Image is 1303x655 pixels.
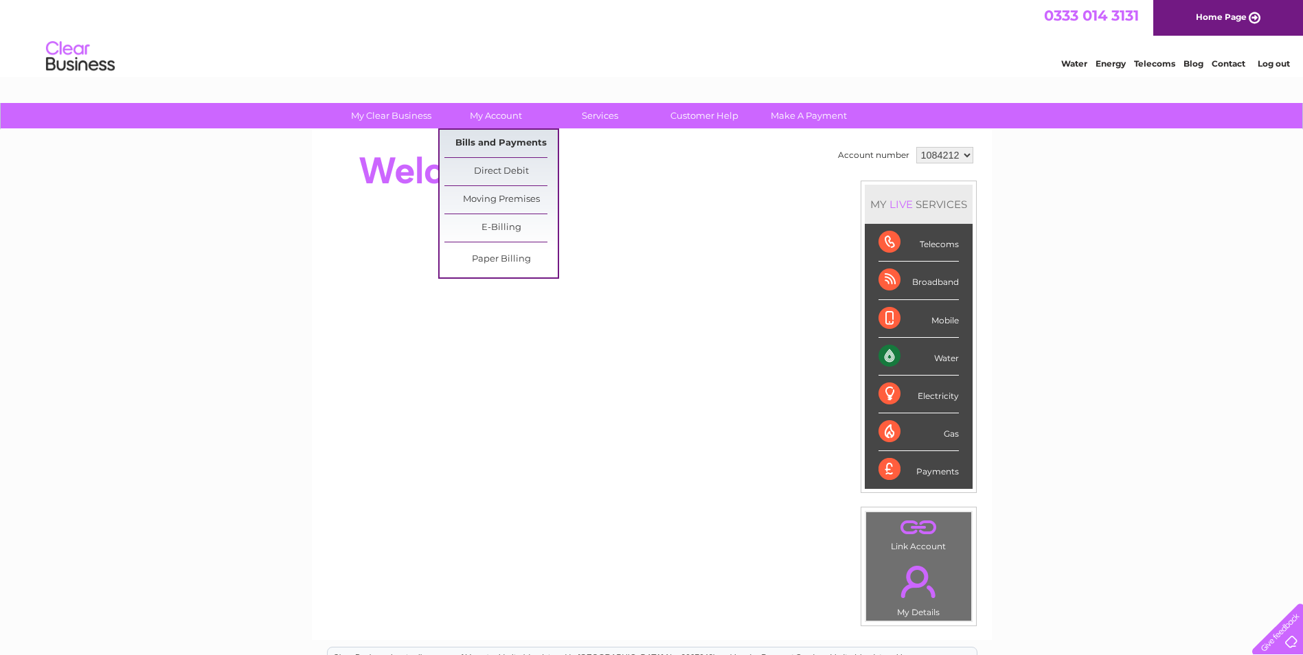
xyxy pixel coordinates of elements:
[444,158,558,185] a: Direct Debit
[1061,58,1087,69] a: Water
[879,262,959,299] div: Broadband
[444,186,558,214] a: Moving Premises
[879,376,959,413] div: Electricity
[335,103,448,128] a: My Clear Business
[865,554,972,621] td: My Details
[543,103,657,128] a: Services
[879,451,959,488] div: Payments
[648,103,761,128] a: Customer Help
[865,512,972,555] td: Link Account
[444,214,558,242] a: E-Billing
[1212,58,1245,69] a: Contact
[752,103,865,128] a: Make A Payment
[887,198,916,211] div: LIVE
[1258,58,1290,69] a: Log out
[879,338,959,376] div: Water
[870,516,968,540] a: .
[835,143,913,167] td: Account number
[879,224,959,262] div: Telecoms
[328,8,977,67] div: Clear Business is a trading name of Verastar Limited (registered in [GEOGRAPHIC_DATA] No. 3667643...
[865,185,973,224] div: MY SERVICES
[870,558,968,606] a: .
[1183,58,1203,69] a: Blog
[1044,7,1139,24] a: 0333 014 3131
[1134,58,1175,69] a: Telecoms
[444,246,558,273] a: Paper Billing
[439,103,552,128] a: My Account
[1096,58,1126,69] a: Energy
[879,413,959,451] div: Gas
[45,36,115,78] img: logo.png
[879,300,959,338] div: Mobile
[444,130,558,157] a: Bills and Payments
